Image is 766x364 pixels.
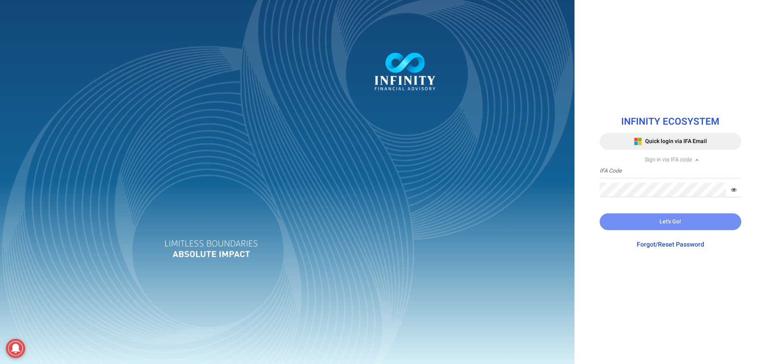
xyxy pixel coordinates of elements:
span: Quick login via IFA Email [645,137,707,145]
span: Sign in via IFA code [645,155,692,164]
a: Forgot/Reset Password [637,240,704,249]
span: Let's Go! [659,217,681,226]
button: Let's Go! [600,213,741,230]
div: Sign in via IFA code [600,156,741,164]
button: Quick login via IFA Email [600,133,741,150]
input: IFA Code [600,164,741,179]
h1: INFINITY ECOSYSTEM [600,117,741,127]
